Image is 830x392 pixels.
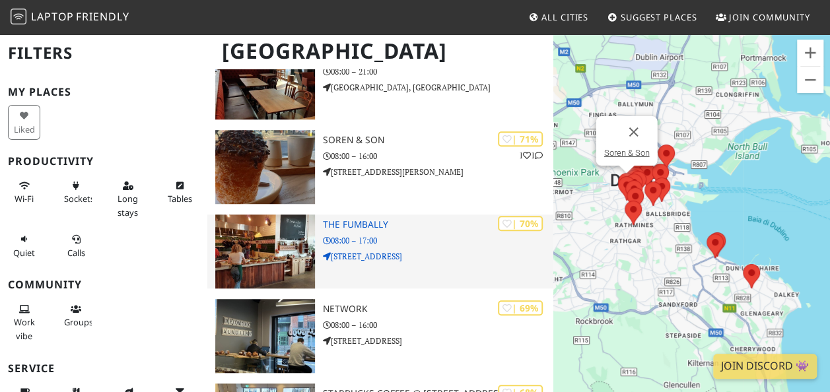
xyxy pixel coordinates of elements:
span: Suggest Places [621,11,697,23]
div: | 70% [498,216,543,231]
span: Long stays [118,193,138,218]
p: 08:00 – 17:00 [323,234,553,247]
span: Join Community [729,11,810,23]
div: | 71% [498,131,543,147]
h3: My Places [8,86,199,98]
button: Tables [164,175,196,210]
h2: Filters [8,33,199,73]
button: Zoom avanti [797,40,823,66]
img: Network [215,299,315,373]
div: | 69% [498,300,543,315]
img: The Fumbally [215,214,315,288]
img: Soren & Son [215,130,315,204]
a: Suggest Places [602,5,703,29]
p: [STREET_ADDRESS][PERSON_NAME] [323,166,553,178]
span: Laptop [31,9,74,24]
p: [STREET_ADDRESS] [323,335,553,347]
button: Groups [60,298,92,333]
h3: Productivity [8,155,199,168]
h3: Service [8,362,199,375]
a: The Fumbally | 70% The Fumbally 08:00 – 17:00 [STREET_ADDRESS] [207,214,553,288]
a: Network | 69% Network 08:00 – 16:00 [STREET_ADDRESS] [207,299,553,373]
span: Stable Wi-Fi [15,193,34,205]
button: Chiudi [617,116,649,148]
span: Work-friendly tables [168,193,192,205]
a: Soren & Son | 71% 11 Soren & Son 08:00 – 16:00 [STREET_ADDRESS][PERSON_NAME] [207,130,553,204]
span: People working [14,316,35,341]
button: Sockets [60,175,92,210]
a: Soren & Son [604,148,649,158]
h1: [GEOGRAPHIC_DATA] [211,33,551,69]
span: Power sockets [64,193,94,205]
h3: The Fumbally [323,219,553,230]
a: All Cities [523,5,594,29]
p: 1 1 [519,149,543,162]
a: LaptopFriendly LaptopFriendly [11,6,129,29]
button: Work vibe [8,298,40,346]
h3: Soren & Son [323,135,553,146]
h3: Community [8,278,199,291]
span: Video/audio calls [67,247,85,259]
img: LaptopFriendly [11,9,26,24]
p: [GEOGRAPHIC_DATA], [GEOGRAPHIC_DATA] [323,81,553,94]
span: Group tables [64,316,93,328]
button: Calls [60,228,92,263]
span: All Cities [541,11,588,23]
button: Long stays [112,175,144,223]
h3: Network [323,304,553,315]
button: Quiet [8,228,40,263]
p: 08:00 – 16:00 [323,319,553,331]
span: Quiet [13,247,35,259]
span: Friendly [76,9,129,24]
p: [STREET_ADDRESS] [323,250,553,263]
p: 08:00 – 16:00 [323,150,553,162]
button: Zoom indietro [797,67,823,93]
a: Join Community [710,5,815,29]
button: Wi-Fi [8,175,40,210]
